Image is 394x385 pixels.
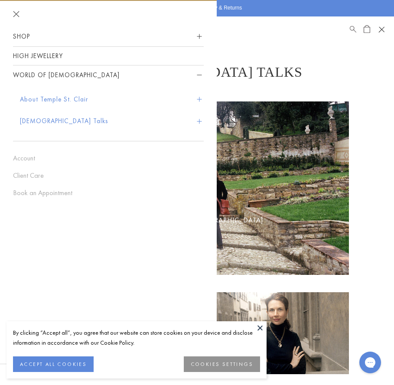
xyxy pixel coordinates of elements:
button: ACCEPT ALL COOKIES [13,356,94,372]
button: Open navigation [375,23,388,36]
button: World of [DEMOGRAPHIC_DATA] [13,65,204,85]
a: Open Shopping Bag [364,24,370,35]
iframe: Gorgias live chat messenger [355,349,385,376]
img: My Signature Rock Crystal Amulet [210,292,349,374]
a: Search [350,24,356,35]
nav: Sidebar navigation [13,27,204,141]
a: Account [13,153,204,163]
a: High Jewellery [13,47,204,65]
button: Shop [13,27,204,46]
button: About Temple St. Clair [20,88,204,111]
button: Close navigation [13,11,20,17]
button: [DEMOGRAPHIC_DATA] Talks [20,110,204,132]
a: Book an Appointment [13,188,204,198]
div: By clicking “Accept all”, you agree that our website can store cookies on your device and disclos... [13,328,260,348]
button: COOKIES SETTINGS [184,356,260,372]
a: Client Care [13,171,204,180]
